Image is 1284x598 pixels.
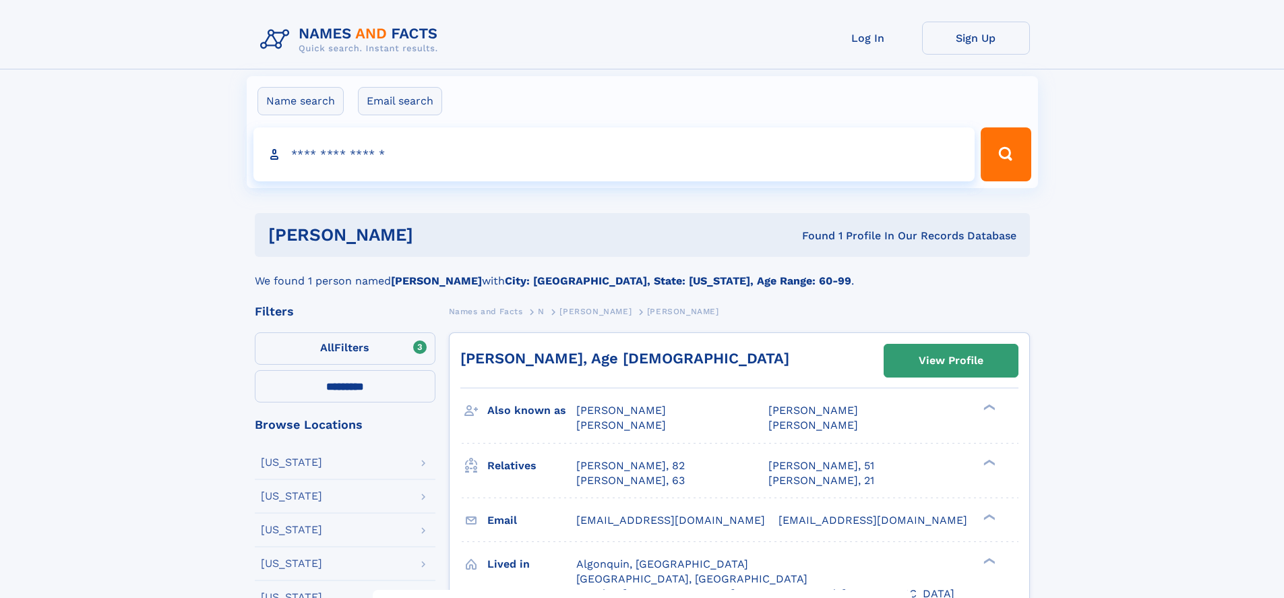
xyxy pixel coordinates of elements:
[768,458,874,473] a: [PERSON_NAME], 51
[257,87,344,115] label: Name search
[576,558,748,570] span: Algonquin, [GEOGRAPHIC_DATA]
[268,227,608,243] h1: [PERSON_NAME]
[607,229,1016,243] div: Found 1 Profile In Our Records Database
[320,341,334,354] span: All
[391,274,482,287] b: [PERSON_NAME]
[814,22,922,55] a: Log In
[919,345,983,376] div: View Profile
[538,303,545,320] a: N
[980,512,996,521] div: ❯
[449,303,523,320] a: Names and Facts
[576,473,685,488] a: [PERSON_NAME], 63
[576,404,666,417] span: [PERSON_NAME]
[487,509,576,532] h3: Email
[980,556,996,565] div: ❯
[768,473,874,488] a: [PERSON_NAME], 21
[261,491,322,502] div: [US_STATE]
[358,87,442,115] label: Email search
[255,419,435,431] div: Browse Locations
[255,332,435,365] label: Filters
[768,404,858,417] span: [PERSON_NAME]
[255,305,435,318] div: Filters
[487,399,576,422] h3: Also known as
[505,274,851,287] b: City: [GEOGRAPHIC_DATA], State: [US_STATE], Age Range: 60-99
[980,403,996,412] div: ❯
[981,127,1031,181] button: Search Button
[576,458,685,473] a: [PERSON_NAME], 82
[559,307,632,316] span: [PERSON_NAME]
[768,419,858,431] span: [PERSON_NAME]
[778,514,967,527] span: [EMAIL_ADDRESS][DOMAIN_NAME]
[576,419,666,431] span: [PERSON_NAME]
[487,454,576,477] h3: Relatives
[487,553,576,576] h3: Lived in
[559,303,632,320] a: [PERSON_NAME]
[980,458,996,467] div: ❯
[576,572,807,585] span: [GEOGRAPHIC_DATA], [GEOGRAPHIC_DATA]
[261,558,322,569] div: [US_STATE]
[538,307,545,316] span: N
[255,22,449,58] img: Logo Names and Facts
[884,345,1018,377] a: View Profile
[253,127,975,181] input: search input
[460,350,789,367] a: [PERSON_NAME], Age [DEMOGRAPHIC_DATA]
[255,257,1030,289] div: We found 1 person named with .
[576,514,765,527] span: [EMAIL_ADDRESS][DOMAIN_NAME]
[261,457,322,468] div: [US_STATE]
[922,22,1030,55] a: Sign Up
[647,307,719,316] span: [PERSON_NAME]
[261,525,322,535] div: [US_STATE]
